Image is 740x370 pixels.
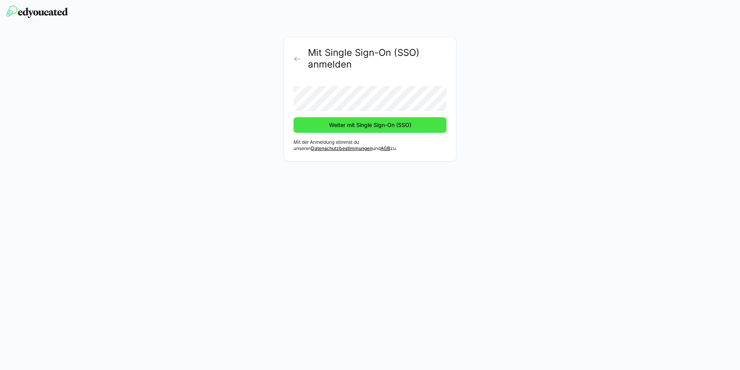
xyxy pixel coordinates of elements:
[294,117,446,133] button: Weiter mit Single Sign-On (SSO)
[311,145,372,151] a: Datenschutzbestimmungen
[308,47,446,70] h2: Mit Single Sign-On (SSO) anmelden
[6,5,68,18] img: edyoucated
[294,139,446,152] p: Mit der Anmeldung stimmst du unseren und zu.
[381,145,390,151] a: AGB
[328,121,413,129] span: Weiter mit Single Sign-On (SSO)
